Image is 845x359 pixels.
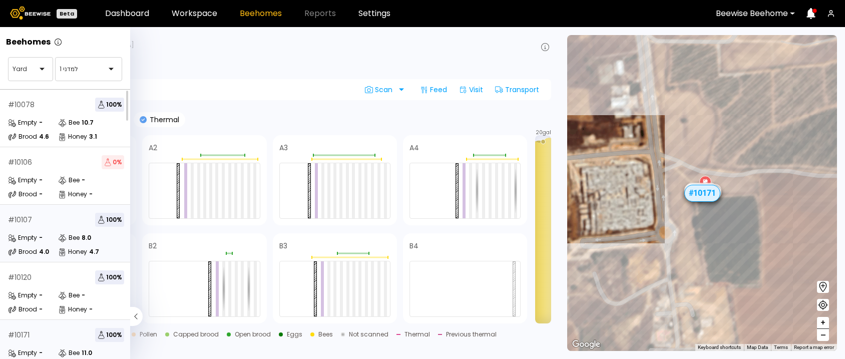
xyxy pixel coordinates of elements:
span: 100 % [95,213,124,227]
div: Brood [8,247,37,257]
div: # 10120 [689,186,721,199]
span: + [820,316,826,329]
p: Thermal [147,116,179,123]
div: # 10106 [8,159,32,166]
div: Thermal [404,331,430,337]
div: Bee [58,348,80,358]
div: Beta [57,9,77,19]
div: Empty [8,290,37,300]
h4: A4 [409,144,419,151]
a: Settings [358,10,390,18]
div: Empty [8,118,37,128]
div: - [89,191,93,197]
div: - [39,235,43,241]
div: Brood [8,132,37,142]
div: - [39,292,43,298]
span: – [820,329,826,341]
div: # 10171 [684,184,720,201]
button: + [817,317,829,329]
div: - [39,120,43,126]
div: - [39,350,43,356]
div: Visit [455,82,487,98]
div: Empty [8,348,37,358]
a: Terms (opens in new tab) [774,344,788,350]
button: Keyboard shortcuts [698,344,741,351]
div: - [39,177,43,183]
div: # 10078 [8,101,35,108]
div: 4.7 [89,249,99,255]
div: Bees [318,331,333,337]
h4: B4 [409,242,418,249]
div: 4.0 [39,249,49,255]
div: Honey [58,132,87,142]
div: Honey [58,304,87,314]
div: 4.6 [39,134,49,140]
div: 11.0 [82,350,92,356]
div: - [82,177,85,183]
div: Honey [58,189,87,199]
a: Open this area in Google Maps (opens a new window) [570,338,603,351]
div: Empty [8,233,37,243]
img: Google [570,338,603,351]
p: Beehomes [6,38,51,46]
button: Map Data [747,344,768,351]
div: Bee [58,175,80,185]
div: 8.0 [82,235,91,241]
div: Honey [58,247,87,257]
div: - [39,191,43,197]
span: 100 % [95,98,124,112]
h4: B2 [149,242,157,249]
div: # 10107 [8,216,32,223]
span: Scan [365,86,396,94]
span: 100 % [95,328,124,342]
div: # 10106 [689,183,721,196]
h4: B3 [279,242,287,249]
div: 10.7 [82,120,94,126]
h4: A3 [279,144,288,151]
div: Open brood [235,331,271,337]
div: Brood [8,304,37,314]
a: Workspace [172,10,217,18]
div: Transport [491,82,543,98]
div: Not scanned [349,331,388,337]
div: Brood [8,189,37,199]
div: # 10120 [8,274,32,281]
span: 100 % [95,270,124,284]
div: Bee [58,118,80,128]
div: Pollen [140,331,157,337]
div: Eggs [287,331,302,337]
div: למדני 1 [691,174,717,195]
div: Previous thermal [446,331,497,337]
div: - [82,292,85,298]
a: Report a map error [794,344,834,350]
div: # 10171 [8,331,30,338]
div: # 10107 [685,182,717,195]
a: Beehomes [240,10,282,18]
div: - [39,306,43,312]
div: # 10236 [684,183,716,196]
div: Bee [58,290,80,300]
div: Bee [58,233,80,243]
div: - [89,306,93,312]
div: Capped brood [173,331,219,337]
a: Dashboard [105,10,149,18]
span: Reports [304,10,336,18]
div: Empty [8,175,37,185]
span: 0 % [102,155,124,169]
div: Feed [416,82,451,98]
button: – [817,329,829,341]
div: 3.1 [89,134,97,140]
span: 20 gal [536,130,551,135]
img: Beewise logo [10,7,51,20]
h4: A2 [149,144,157,151]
